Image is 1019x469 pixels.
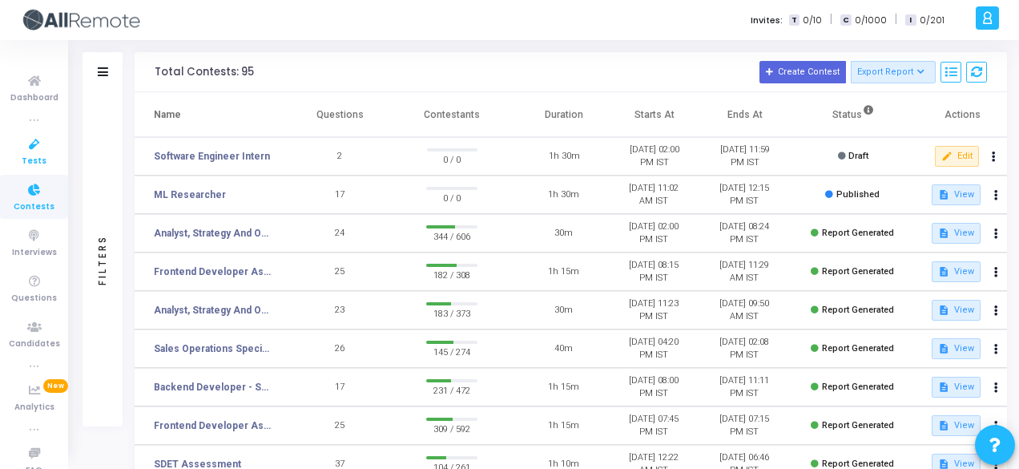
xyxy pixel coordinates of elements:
[803,14,822,27] span: 0/10
[699,176,789,214] td: [DATE] 12:15 PM IST
[135,92,295,137] th: Name
[920,14,944,27] span: 0/201
[822,343,894,354] span: Report Generated
[699,291,789,330] td: [DATE] 09:50 AM IST
[822,420,894,431] span: Report Generated
[518,214,609,253] td: 30m
[295,176,385,214] td: 17
[14,200,54,214] span: Contests
[295,368,385,406] td: 17
[610,92,700,137] th: Starts At
[938,266,949,277] mat-icon: description
[427,152,478,168] span: 0 / 0
[836,189,880,200] span: Published
[932,223,981,244] button: View
[609,253,699,291] td: [DATE] 08:15 PM IST
[11,292,57,305] span: Questions
[154,380,272,394] a: Backend Developer - Skuad
[609,368,699,406] td: [DATE] 08:00 PM IST
[20,4,140,36] img: logo
[938,228,949,239] mat-icon: description
[154,226,272,241] a: Analyst, Strategy And Operational Excellence
[518,176,609,214] td: 1h 30m
[938,343,949,354] mat-icon: description
[609,291,699,330] td: [DATE] 11:23 PM IST
[426,421,477,437] span: 309 / 592
[938,189,949,200] mat-icon: description
[932,184,981,205] button: View
[385,92,519,137] th: Contestants
[154,418,272,433] a: Frontend Developer Assessment
[154,342,272,356] a: Sales Operations Specialist
[609,176,699,214] td: [DATE] 11:02 AM IST
[699,137,790,176] td: [DATE] 11:59 PM IST
[518,406,609,445] td: 1h 15m
[295,406,385,445] td: 25
[154,149,270,164] a: Software Engineer Intern
[789,14,799,26] span: T
[932,261,981,282] button: View
[609,214,699,253] td: [DATE] 02:00 PM IST
[699,406,789,445] td: [DATE] 07:15 PM IST
[22,155,46,168] span: Tests
[295,92,385,137] th: Questions
[95,172,110,348] div: Filters
[822,382,894,392] span: Report Generated
[822,266,894,277] span: Report Generated
[932,415,981,436] button: View
[518,330,609,368] td: 40m
[822,305,894,315] span: Report Generated
[295,330,385,368] td: 26
[295,214,385,253] td: 24
[935,146,979,167] button: Edit
[895,11,897,28] span: |
[610,137,700,176] td: [DATE] 02:00 PM IST
[518,368,609,406] td: 1h 15m
[295,137,385,176] td: 2
[9,338,60,351] span: Candidates
[426,344,477,360] span: 145 / 274
[609,330,699,368] td: [DATE] 04:20 PM IST
[699,368,789,406] td: [DATE] 11:11 PM IST
[751,14,783,27] label: Invites:
[154,303,272,317] a: Analyst, Strategy And Operational Excellence
[518,253,609,291] td: 1h 15m
[699,330,789,368] td: [DATE] 02:08 PM IST
[790,92,916,137] th: Status
[938,382,949,393] mat-icon: description
[154,265,272,279] a: Frontend Developer Assessment
[851,61,936,83] button: Export Report
[932,377,981,398] button: View
[699,253,789,291] td: [DATE] 11:29 AM IST
[14,401,54,414] span: Analytics
[295,291,385,330] td: 23
[699,92,790,137] th: Ends At
[426,228,477,245] span: 344 / 606
[830,11,832,28] span: |
[840,14,851,26] span: C
[699,214,789,253] td: [DATE] 08:24 PM IST
[941,151,953,162] mat-icon: edit
[426,305,477,321] span: 183 / 373
[916,92,1007,137] th: Actions
[932,338,981,359] button: View
[932,300,981,321] button: View
[609,406,699,445] td: [DATE] 07:45 PM IST
[822,459,894,469] span: Report Generated
[154,188,226,202] a: ML Researcher
[10,91,58,105] span: Dashboard
[518,291,609,330] td: 30m
[905,14,916,26] span: I
[759,61,846,83] button: Create Contest
[855,14,887,27] span: 0/1000
[848,151,868,161] span: Draft
[155,66,254,79] div: Total Contests: 95
[519,137,610,176] td: 1h 30m
[426,382,477,398] span: 231 / 472
[822,228,894,238] span: Report Generated
[12,246,57,260] span: Interviews
[938,420,949,431] mat-icon: description
[426,267,477,283] span: 182 / 308
[519,92,610,137] th: Duration
[426,190,477,206] span: 0 / 0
